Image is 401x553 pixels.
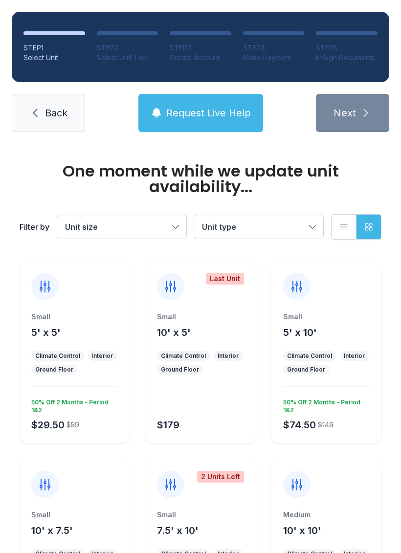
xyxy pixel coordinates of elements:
div: Make Payment [243,53,305,63]
div: Climate Control [35,352,80,360]
div: STEP 4 [243,43,305,53]
div: STEP 3 [170,43,231,53]
div: Ground Floor [287,366,325,374]
span: Back [45,106,67,120]
div: Create Account [170,53,231,63]
div: 50% Off 2 Months - Period 1&2 [279,395,370,414]
div: Small [157,510,244,520]
span: 7.5' x 10' [157,525,199,536]
div: Last Unit [206,273,244,285]
div: Filter by [20,221,49,233]
span: Request Live Help [166,106,251,120]
span: 5' x 5' [31,327,61,338]
button: 10' x 10' [283,524,321,537]
span: 10' x 10' [283,525,321,536]
div: Ground Floor [161,366,199,374]
div: Small [157,312,244,322]
div: $149 [318,420,334,430]
div: Select Unit [23,53,85,63]
div: Interior [92,352,113,360]
button: 5' x 5' [31,326,61,339]
div: Interior [218,352,239,360]
button: 7.5' x 10' [157,524,199,537]
span: Next [334,106,356,120]
span: 10' x 7.5' [31,525,73,536]
div: STEP 1 [23,43,85,53]
div: Interior [344,352,365,360]
div: $59 [67,420,79,430]
span: 5' x 10' [283,327,317,338]
div: Small [283,312,370,322]
div: Small [31,510,118,520]
div: $74.50 [283,418,316,432]
button: 10' x 5' [157,326,191,339]
div: $179 [157,418,179,432]
div: Climate Control [287,352,332,360]
div: E-Sign Documents [316,53,378,63]
button: Unit type [194,215,323,239]
div: Small [31,312,118,322]
button: Unit size [57,215,186,239]
div: Select Unit Tier [97,53,158,63]
span: Unit size [65,222,98,232]
button: 5' x 10' [283,326,317,339]
div: 50% Off 2 Months - Period 1&2 [27,395,118,414]
div: 2 Units Left [197,471,244,483]
span: 10' x 5' [157,327,191,338]
div: STEP 5 [316,43,378,53]
div: One moment while we update unit availability... [20,163,381,195]
div: $29.50 [31,418,65,432]
div: Medium [283,510,370,520]
div: Climate Control [161,352,206,360]
button: 10' x 7.5' [31,524,73,537]
span: Unit type [202,222,236,232]
div: Ground Floor [35,366,73,374]
div: STEP 2 [97,43,158,53]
